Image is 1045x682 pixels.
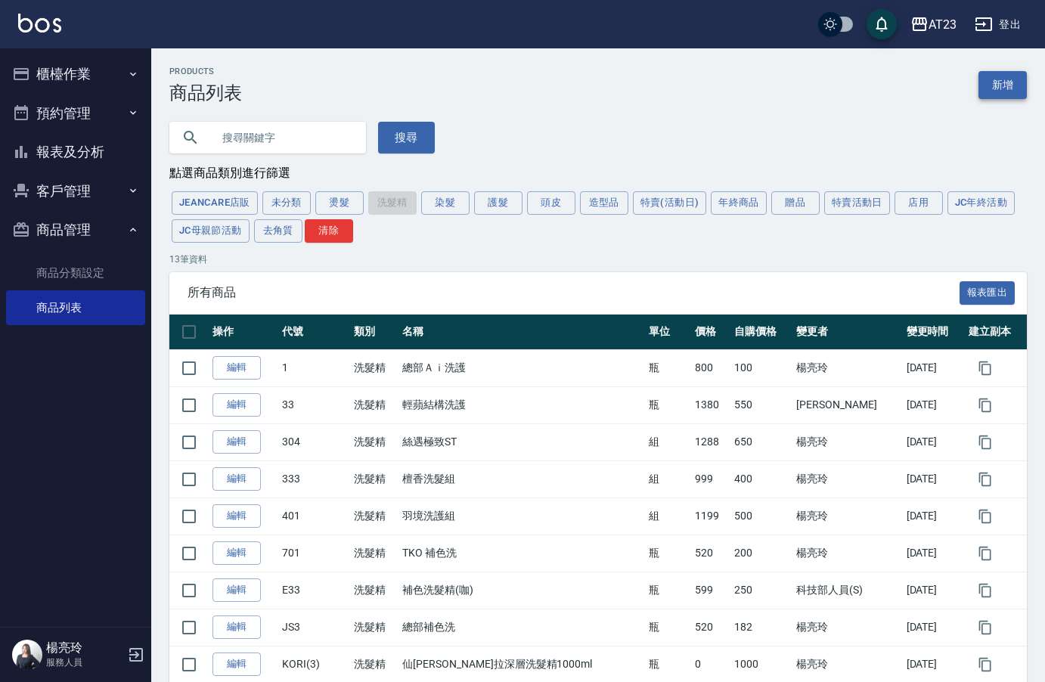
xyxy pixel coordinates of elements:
button: 預約管理 [6,94,145,133]
td: TKO 補色洗 [398,535,645,572]
p: 服務人員 [46,656,123,669]
td: 100 [730,349,792,386]
td: 總部補色洗 [398,609,645,646]
button: 特賣(活動日) [633,191,707,215]
td: E33 [278,572,349,609]
a: 商品列表 [6,290,145,325]
td: 楊亮玲 [792,423,902,460]
td: 補色洗髮精(咖) [398,572,645,609]
td: 組 [645,498,691,535]
td: [DATE] [903,572,965,609]
td: 檀香洗髮組 [398,460,645,498]
td: 輕蘋結構洗護 [398,386,645,423]
a: 報表匯出 [960,284,1016,299]
td: 洗髮精 [350,423,399,460]
h3: 商品列表 [169,82,242,104]
button: 贈品 [771,191,820,215]
a: 編輯 [212,578,261,602]
input: 搜尋關鍵字 [212,117,354,158]
td: [DATE] [903,609,965,646]
button: 染髮 [421,191,470,215]
th: 價格 [691,315,730,350]
button: 客戶管理 [6,172,145,211]
button: save [867,9,897,39]
button: JC母親節活動 [172,219,250,243]
td: 599 [691,572,730,609]
span: 所有商品 [188,285,960,300]
img: Logo [18,14,61,33]
th: 單位 [645,315,691,350]
td: 1 [278,349,349,386]
td: [DATE] [903,349,965,386]
button: 搜尋 [378,122,435,153]
td: 絲遇極致ST [398,423,645,460]
a: 新增 [978,71,1027,99]
td: 瓶 [645,572,691,609]
td: 組 [645,460,691,498]
td: [DATE] [903,423,965,460]
td: 科技部人員(S) [792,572,902,609]
td: 洗髮精 [350,386,399,423]
th: 代號 [278,315,349,350]
td: [DATE] [903,386,965,423]
td: JS3 [278,609,349,646]
button: JC年終活動 [947,191,1015,215]
td: 333 [278,460,349,498]
h2: Products [169,67,242,76]
button: 商品管理 [6,210,145,250]
a: 編輯 [212,393,261,417]
button: 未分類 [262,191,311,215]
td: 200 [730,535,792,572]
td: 洗髮精 [350,460,399,498]
td: 500 [730,498,792,535]
th: 自購價格 [730,315,792,350]
td: 洗髮精 [350,535,399,572]
h5: 楊亮玲 [46,640,123,656]
button: 報表及分析 [6,132,145,172]
a: 編輯 [212,430,261,454]
div: AT23 [929,15,957,34]
a: 編輯 [212,541,261,565]
td: 182 [730,609,792,646]
button: 造型品 [580,191,628,215]
a: 編輯 [212,467,261,491]
th: 類別 [350,315,399,350]
td: [DATE] [903,498,965,535]
td: 楊亮玲 [792,349,902,386]
th: 建立副本 [965,315,1027,350]
td: 楊亮玲 [792,460,902,498]
a: 商品分類設定 [6,256,145,290]
td: 瓶 [645,609,691,646]
td: 總部Ａｉ洗護 [398,349,645,386]
td: 800 [691,349,730,386]
button: 去角質 [254,219,302,243]
td: 瓶 [645,535,691,572]
a: 編輯 [212,504,261,528]
td: 楊亮玲 [792,609,902,646]
td: 520 [691,535,730,572]
td: 瓶 [645,349,691,386]
td: 楊亮玲 [792,498,902,535]
a: 編輯 [212,615,261,639]
th: 變更時間 [903,315,965,350]
button: 特賣活動日 [824,191,890,215]
div: 點選商品類別進行篩選 [169,166,1027,181]
td: 33 [278,386,349,423]
td: 洗髮精 [350,498,399,535]
p: 13 筆資料 [169,253,1027,266]
img: Person [12,640,42,670]
td: 701 [278,535,349,572]
th: 變更者 [792,315,902,350]
a: 編輯 [212,653,261,676]
td: 瓶 [645,386,691,423]
td: 304 [278,423,349,460]
button: AT23 [904,9,963,40]
td: 250 [730,572,792,609]
td: 550 [730,386,792,423]
td: 1288 [691,423,730,460]
button: 清除 [305,219,353,243]
td: [PERSON_NAME] [792,386,902,423]
td: 楊亮玲 [792,535,902,572]
td: 401 [278,498,349,535]
td: 650 [730,423,792,460]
